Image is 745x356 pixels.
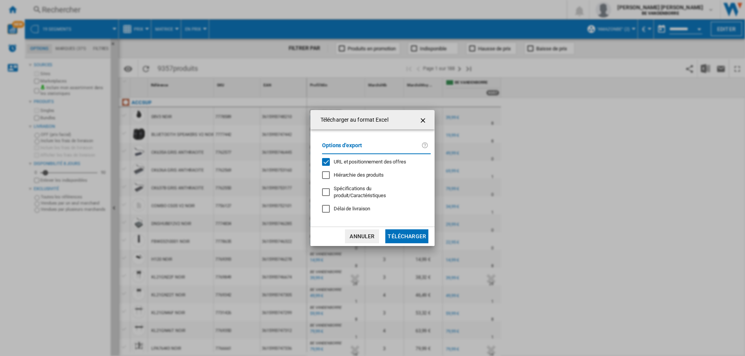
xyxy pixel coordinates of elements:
span: Hiérarchie des produits [334,172,384,178]
label: Options d'export [322,141,421,155]
button: getI18NText('BUTTONS.CLOSE_DIALOG') [416,112,431,127]
ng-md-icon: getI18NText('BUTTONS.CLOSE_DIALOG') [419,116,428,125]
button: Télécharger [385,229,428,243]
span: Délai de livraison [334,206,370,212]
div: S'applique uniquement à la vision catégorie [334,185,424,199]
md-checkbox: URL et positionnement des offres [322,158,424,165]
h4: Télécharger au format Excel [317,116,388,124]
md-checkbox: Délai de livraison [322,205,431,213]
span: Spécifications du produit/Caractéristiques [334,186,386,198]
span: URL et positionnement des offres [334,159,406,165]
md-checkbox: Hiérarchie des produits [322,172,424,179]
button: Annuler [345,229,379,243]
